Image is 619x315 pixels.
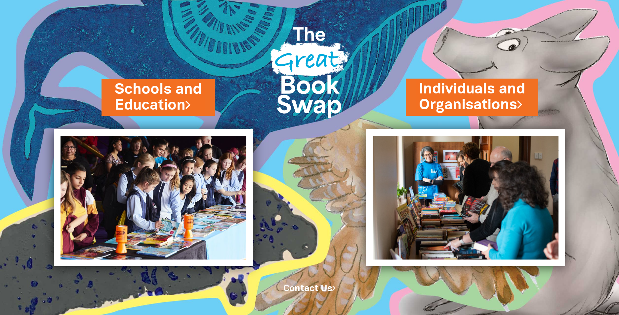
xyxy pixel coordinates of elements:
[115,79,202,115] a: Schools andEducation
[419,79,525,115] a: Individuals andOrganisations
[283,285,336,293] a: Contact Us
[54,129,253,266] img: Schools and Education
[366,129,565,266] img: Individuals and Organisations
[263,8,356,131] img: Great Bookswap logo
